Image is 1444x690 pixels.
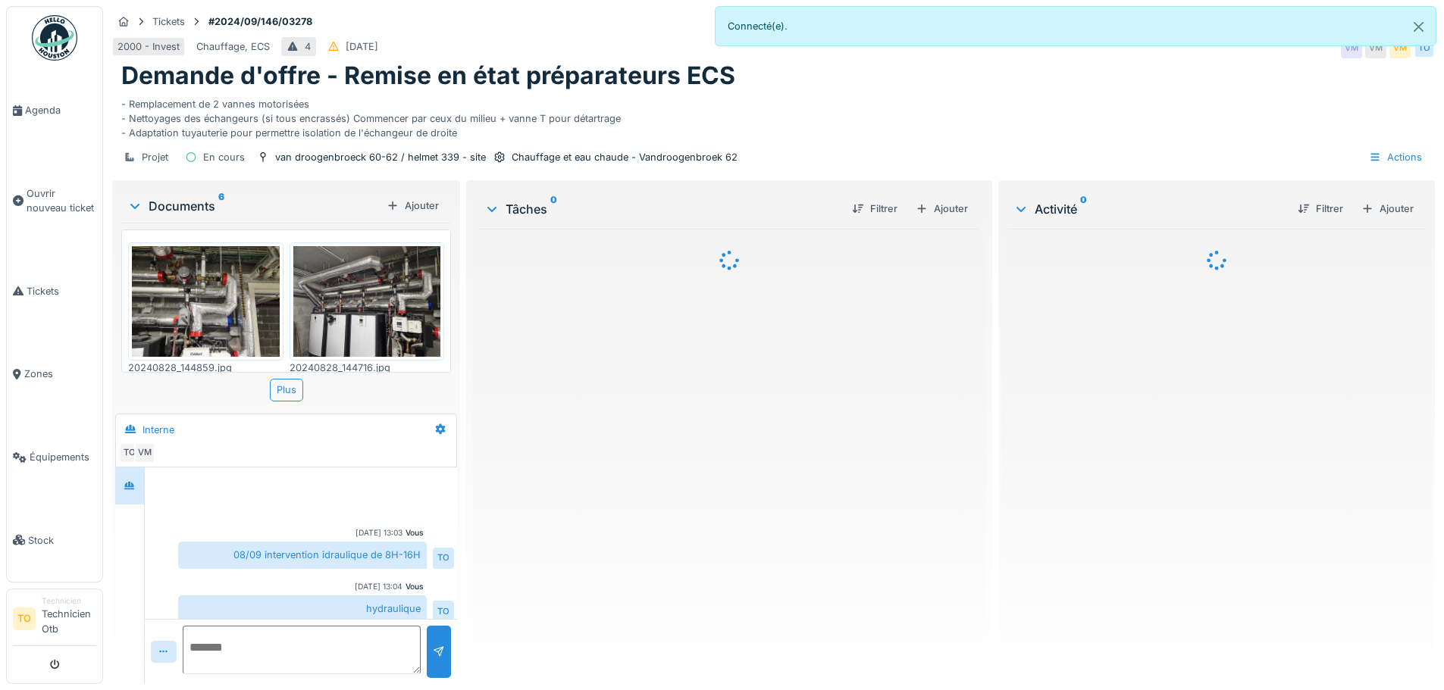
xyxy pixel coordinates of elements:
[30,450,96,464] span: Équipements
[512,150,738,164] div: Chauffage et eau chaude - Vandroogenbroek 62
[25,103,96,117] span: Agenda
[7,333,102,416] a: Zones
[1362,146,1429,168] div: Actions
[406,581,424,592] div: Vous
[270,379,303,401] div: Plus
[305,39,311,54] div: 4
[1414,37,1435,58] div: TO
[290,361,445,375] div: 20240828_144716.jpg
[119,442,140,464] div: TO
[1080,200,1087,218] sup: 0
[178,542,427,568] div: 08/09 intervention idraulique de 8H-16H
[910,198,974,219] div: Ajouter
[293,246,441,357] img: 5g392laiqzv7jjld2s9ra2lv667i
[7,250,102,333] a: Tickets
[1389,37,1411,58] div: VM
[121,91,1426,141] div: - Remplacement de 2 vannes motorisées - Nettoyages des échangeurs (si tous encrassés) Commencer p...
[203,150,245,164] div: En cours
[433,548,454,569] div: TO
[27,284,96,298] span: Tickets
[715,6,1437,46] div: Connecté(e).
[132,246,280,357] img: k0n4ff0tfdqppixuyozobqohjczd
[134,442,155,464] div: VM
[121,61,735,90] h1: Demande d'offre - Remise en état préparateurs ECS
[484,200,839,218] div: Tâches
[1292,198,1349,219] div: Filtrer
[42,595,96,642] li: Technicien Otb
[1013,200,1286,218] div: Activité
[42,595,96,607] div: Technicien
[7,416,102,499] a: Équipements
[1365,37,1386,58] div: VM
[1341,37,1362,58] div: VM
[127,197,381,215] div: Documents
[7,498,102,582] a: Stock
[406,527,424,539] div: Vous
[7,152,102,250] a: Ouvrir nouveau ticket
[7,69,102,152] a: Agenda
[218,197,224,215] sup: 6
[117,39,180,54] div: 2000 - Invest
[275,150,486,164] div: van droogenbroeck 60-62 / helmet 339 - site
[143,423,174,437] div: Interne
[28,533,96,548] span: Stock
[27,186,96,215] span: Ouvrir nouveau ticket
[13,595,96,646] a: TO TechnicienTechnicien Otb
[550,200,557,218] sup: 0
[1402,7,1436,47] button: Close
[346,39,378,54] div: [DATE]
[202,14,318,29] strong: #2024/09/146/03278
[433,601,454,622] div: TO
[356,527,403,539] div: [DATE] 13:03
[128,361,283,375] div: 20240828_144859.jpg
[13,607,36,630] li: TO
[381,195,445,216] div: Ajouter
[1355,198,1420,219] div: Ajouter
[24,367,96,381] span: Zones
[142,150,168,164] div: Projet
[152,14,185,29] div: Tickets
[32,15,77,61] img: Badge_color-CXgf-gQk.svg
[355,581,403,592] div: [DATE] 13:04
[846,198,904,219] div: Filtrer
[178,595,427,622] div: hydraulique
[196,39,270,54] div: Chauffage, ECS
